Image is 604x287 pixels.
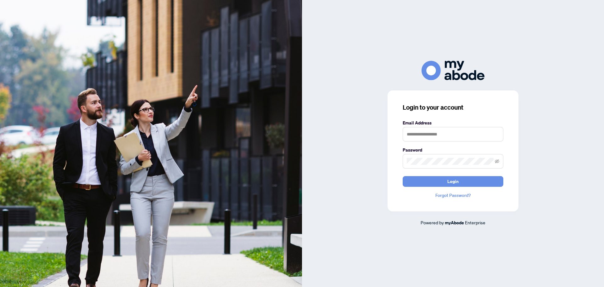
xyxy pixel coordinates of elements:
[447,176,459,187] span: Login
[403,119,503,126] label: Email Address
[403,146,503,153] label: Password
[422,61,484,80] img: ma-logo
[465,220,485,225] span: Enterprise
[495,159,499,164] span: eye-invisible
[403,103,503,112] h3: Login to your account
[445,219,464,226] a: myAbode
[403,192,503,199] a: Forgot Password?
[403,176,503,187] button: Login
[421,220,444,225] span: Powered by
